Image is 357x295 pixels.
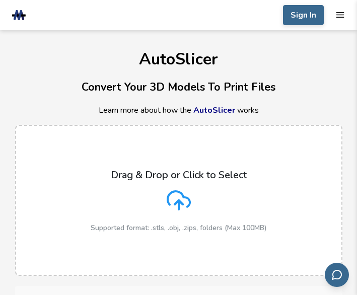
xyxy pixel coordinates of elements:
[335,10,345,20] button: mobile navigation menu
[283,5,324,25] button: Sign In
[193,105,235,116] a: AutoSlicer
[91,224,267,232] p: Supported format: .stls, .obj, .zips, folders (Max 100MB)
[325,263,349,287] button: Send feedback via email
[111,169,247,181] p: Drag & Drop or Click to Select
